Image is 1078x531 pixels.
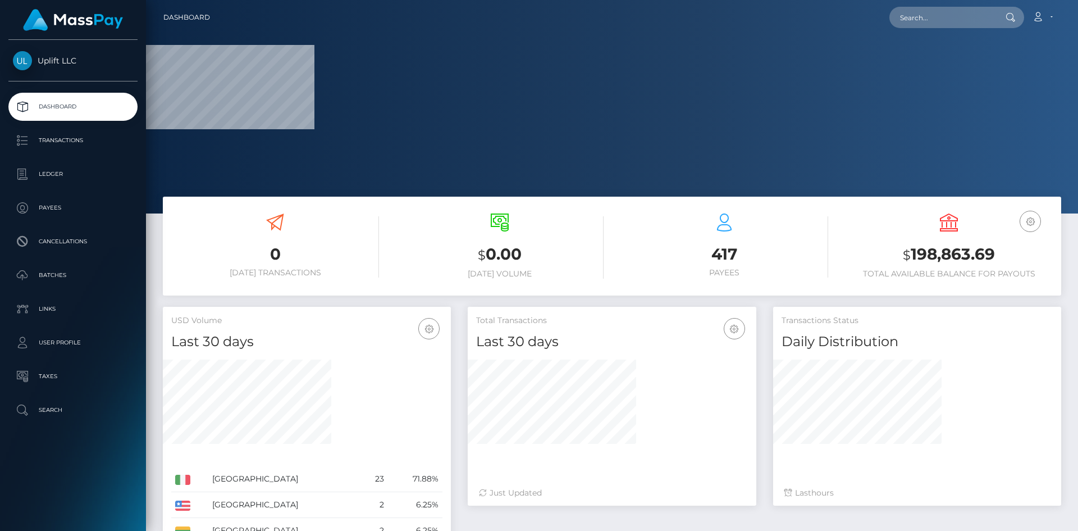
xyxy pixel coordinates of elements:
a: Ledger [8,160,138,188]
h6: [DATE] Transactions [171,268,379,278]
p: Payees [13,199,133,216]
div: Last hours [784,487,1050,499]
td: 6.25% [388,492,442,518]
input: Search... [889,7,995,28]
img: US.png [175,501,190,511]
h6: [DATE] Volume [396,269,604,279]
a: Search [8,396,138,424]
a: Batches [8,261,138,289]
small: $ [903,247,911,263]
td: 71.88% [388,466,442,492]
p: Ledger [13,166,133,183]
td: [GEOGRAPHIC_DATA] [208,492,360,518]
a: Transactions [8,126,138,155]
h6: Payees [620,268,828,278]
a: User Profile [8,329,138,357]
a: Cancellations [8,228,138,256]
h6: Total Available Balance for Payouts [845,269,1053,279]
td: 2 [360,492,388,518]
h4: Daily Distribution [782,332,1053,352]
td: [GEOGRAPHIC_DATA] [208,466,360,492]
h5: USD Volume [171,315,442,326]
h4: Last 30 days [171,332,442,352]
p: Links [13,301,133,317]
img: Uplift LLC [13,51,32,70]
img: MassPay Logo [23,9,123,31]
p: Transactions [13,132,133,149]
h3: 417 [620,243,828,265]
img: IT.png [175,475,190,485]
p: Taxes [13,368,133,385]
p: Batches [13,267,133,284]
h3: 0 [171,243,379,265]
a: Dashboard [8,93,138,121]
a: Payees [8,194,138,222]
h4: Last 30 days [476,332,747,352]
td: 23 [360,466,388,492]
h3: 0.00 [396,243,604,266]
div: Just Updated [479,487,744,499]
span: Uplift LLC [8,56,138,66]
p: Dashboard [13,98,133,115]
p: Search [13,402,133,419]
a: Dashboard [163,6,210,29]
h5: Transactions Status [782,315,1053,326]
p: User Profile [13,334,133,351]
a: Links [8,295,138,323]
a: Taxes [8,362,138,391]
small: $ [478,247,486,263]
p: Cancellations [13,233,133,250]
h3: 198,863.69 [845,243,1053,266]
h5: Total Transactions [476,315,747,326]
